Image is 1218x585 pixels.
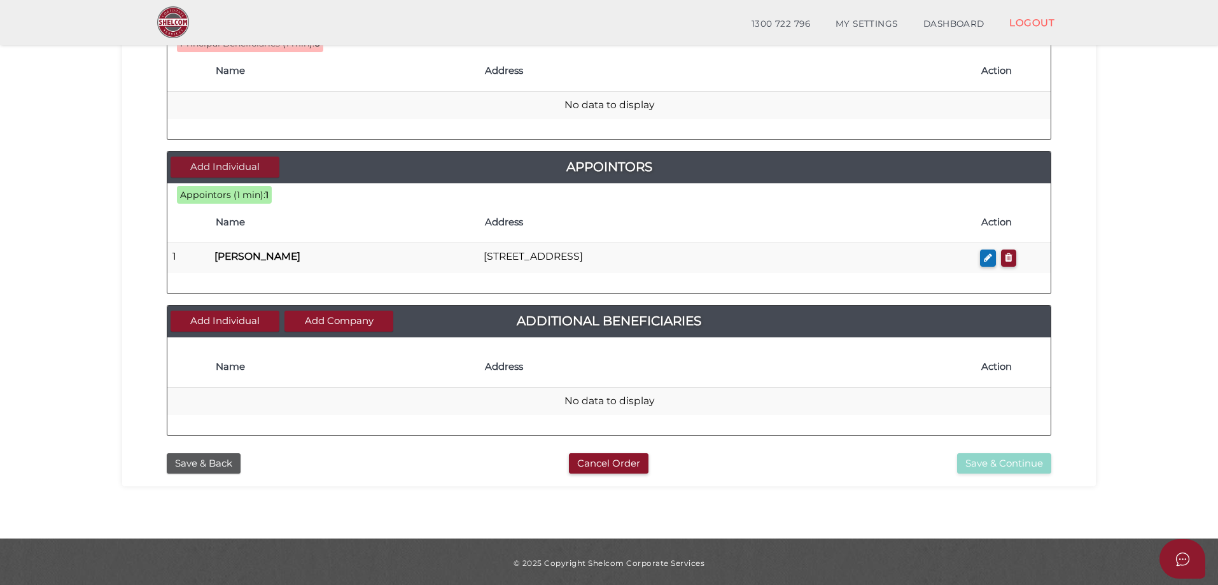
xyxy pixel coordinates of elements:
[485,362,969,372] h4: Address
[214,250,300,262] b: [PERSON_NAME]
[997,10,1067,36] a: LOGOUT
[479,243,975,273] td: [STREET_ADDRESS]
[957,453,1051,474] button: Save & Continue
[1159,539,1205,579] button: Open asap
[981,217,1044,228] h4: Action
[180,38,314,49] span: Principal Beneficiaries (1 min):
[167,453,241,474] button: Save & Back
[167,92,1051,119] td: No data to display
[171,311,279,332] button: Add Individual
[739,11,823,37] a: 1300 722 796
[216,66,472,76] h4: Name
[167,311,1051,331] a: Additional Beneficiaries
[485,66,969,76] h4: Address
[981,362,1044,372] h4: Action
[569,453,648,474] button: Cancel Order
[167,157,1051,177] a: Appointors
[132,558,1086,568] div: © 2025 Copyright Shelcom Corporate Services
[180,189,265,201] span: Appointors (1 min):
[216,217,472,228] h4: Name
[171,157,279,178] button: Add Individual
[911,11,997,37] a: DASHBOARD
[167,243,209,273] td: 1
[216,362,472,372] h4: Name
[284,311,393,332] button: Add Company
[167,388,1051,415] td: No data to display
[823,11,911,37] a: MY SETTINGS
[485,217,969,228] h4: Address
[981,66,1044,76] h4: Action
[265,189,269,201] b: 1
[314,38,320,49] b: 0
